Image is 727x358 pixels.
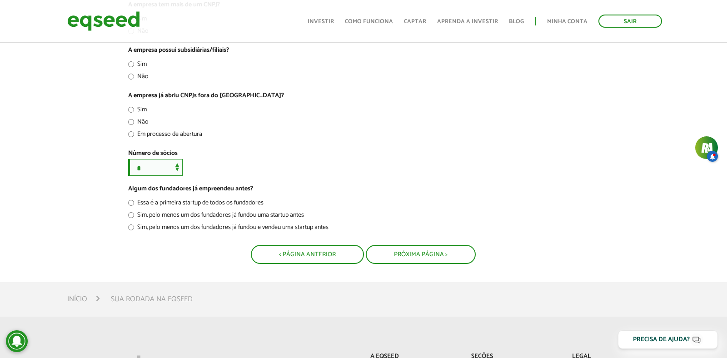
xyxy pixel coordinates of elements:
label: Em processo de abertura [128,131,202,140]
a: Captar [404,19,426,25]
input: Não [128,74,134,80]
label: Não [128,119,149,128]
input: Sim, pelo menos um dos fundadores já fundou e vendeu uma startup antes [128,224,134,230]
input: Em processo de abertura [128,131,134,137]
label: Sim, pelo menos um dos fundadores já fundou e vendeu uma startup antes [128,224,329,234]
a: Início [67,296,87,303]
label: Essa é a primeira startup de todos os fundadores [128,200,264,209]
a: Como funciona [345,19,393,25]
a: Investir [308,19,334,25]
label: Não [128,74,149,83]
label: A empresa possui subsidiárias/filiais? [128,47,229,54]
label: Sim [128,107,147,116]
input: Sim, pelo menos um dos fundadores já fundou uma startup antes [128,212,134,218]
label: Algum dos fundadores já empreendeu antes? [128,186,253,192]
input: Essa é a primeira startup de todos os fundadores [128,200,134,206]
label: A empresa já abriu CNPJs fora do [GEOGRAPHIC_DATA]? [128,93,284,99]
a: Aprenda a investir [437,19,498,25]
a: Sair [598,15,662,28]
input: Sim [128,61,134,67]
label: Sim [128,61,147,70]
a: Minha conta [547,19,588,25]
button: Próxima Página > [366,245,476,264]
button: < Página Anterior [251,245,364,264]
input: Não [128,119,134,125]
label: Sim, pelo menos um dos fundadores já fundou uma startup antes [128,212,304,221]
li: Sua rodada na EqSeed [111,293,193,305]
label: Número de sócios [128,150,178,157]
img: EqSeed [67,9,140,33]
a: Blog [509,19,524,25]
input: Sim [128,107,134,113]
